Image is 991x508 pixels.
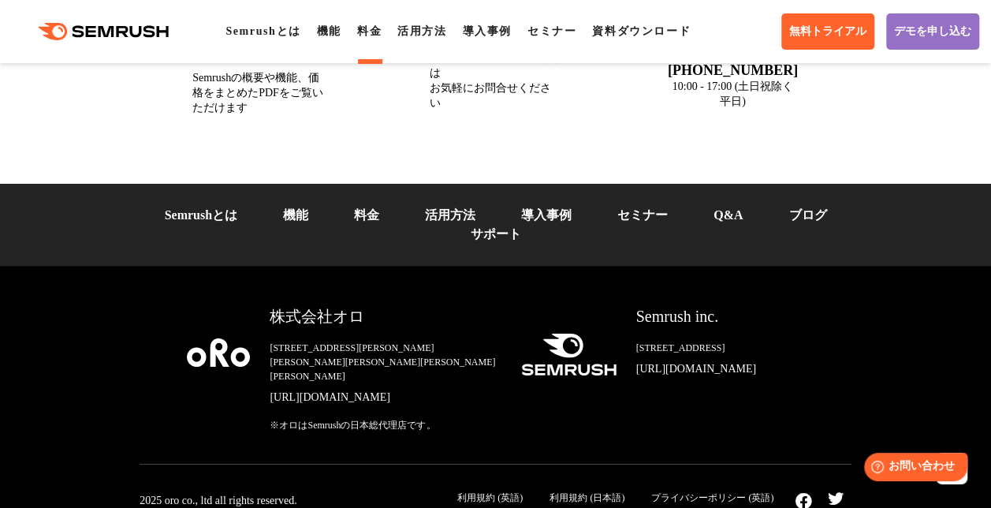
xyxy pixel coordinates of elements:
[592,25,691,37] a: 資料ダウンロード
[165,208,237,222] a: Semrushとは
[617,208,668,222] a: セミナー
[894,24,971,39] span: デモを申し込む
[788,208,826,222] a: ブログ
[713,208,743,222] a: Q&A
[270,341,495,383] div: [STREET_ADDRESS][PERSON_NAME][PERSON_NAME][PERSON_NAME][PERSON_NAME][PERSON_NAME]
[636,341,804,355] div: [STREET_ADDRESS]
[270,390,495,405] a: [URL][DOMAIN_NAME]
[283,208,308,222] a: 機能
[430,50,561,110] div: Semrushについての不明点は お気軽にお問合せください
[886,13,979,50] a: デモを申し込む
[225,25,300,37] a: Semrushとは
[651,492,773,503] a: プライバシーポリシー (英語)
[471,227,521,241] a: サポート
[828,492,844,505] img: twitter
[425,208,475,222] a: 活用方法
[667,79,799,109] div: 10:00 - 17:00 (土日祝除く平日)
[187,338,250,367] img: oro company
[354,208,379,222] a: 料金
[317,25,341,37] a: 機能
[527,25,576,37] a: セミナー
[457,492,523,503] a: 利用規約 (英語)
[789,24,866,39] span: 無料トライアル
[397,25,446,37] a: 活用方法
[270,305,495,328] div: 株式会社オロ
[462,25,511,37] a: 導入事例
[636,305,804,328] div: Semrush inc.
[550,492,624,503] a: 利用規約 (日本語)
[636,361,804,377] a: [URL][DOMAIN_NAME]
[140,494,296,508] div: 2025 oro co., ltd all rights reserved.
[357,25,382,37] a: 料金
[781,13,874,50] a: 無料トライアル
[521,208,572,222] a: 導入事例
[851,446,974,491] iframe: Help widget launcher
[192,70,324,115] div: Semrushの概要や機能、価格をまとめたPDFをご覧いただけます
[270,418,495,432] div: ※オロはSemrushの日本総代理店です。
